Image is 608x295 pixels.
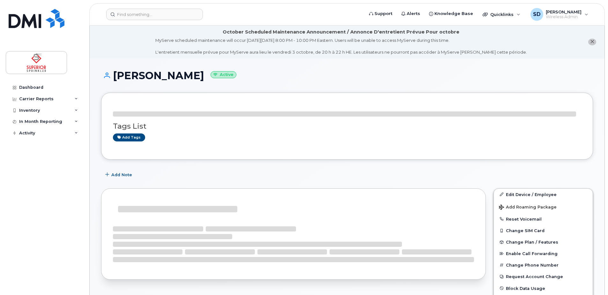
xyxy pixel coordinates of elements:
[494,259,593,271] button: Change Phone Number
[494,213,593,225] button: Reset Voicemail
[223,29,459,35] div: October Scheduled Maintenance Announcement / Annonce D'entretient Prévue Pour octobre
[588,39,596,45] button: close notification
[494,271,593,282] button: Request Account Change
[494,225,593,236] button: Change SIM Card
[113,122,581,130] h3: Tags List
[211,71,236,79] small: Active
[506,251,558,256] span: Enable Call Forwarding
[111,172,132,178] span: Add Note
[499,205,557,211] span: Add Roaming Package
[113,133,145,141] a: Add tags
[494,189,593,200] a: Edit Device / Employee
[506,240,558,245] span: Change Plan / Features
[494,248,593,259] button: Enable Call Forwarding
[155,37,527,55] div: MyServe scheduled maintenance will occur [DATE][DATE] 8:00 PM - 10:00 PM Eastern. Users will be u...
[494,200,593,213] button: Add Roaming Package
[101,169,137,181] button: Add Note
[494,236,593,248] button: Change Plan / Features
[101,70,593,81] h1: [PERSON_NAME]
[494,283,593,294] button: Block Data Usage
